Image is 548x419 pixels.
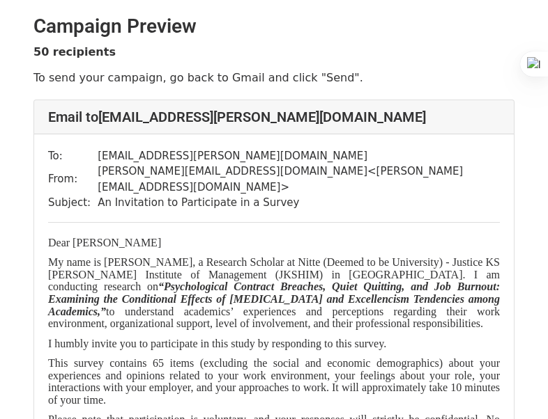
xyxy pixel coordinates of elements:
h2: Campaign Preview [33,15,515,38]
span: This survey contains 65 items (excluding the social and economic demographics) about your experie... [48,357,500,406]
td: An Invitation to Participate in a Survey [98,195,500,211]
td: [PERSON_NAME][EMAIL_ADDRESS][DOMAIN_NAME] < [PERSON_NAME][EMAIL_ADDRESS][DOMAIN_NAME] > [98,164,500,195]
td: [EMAIL_ADDRESS][PERSON_NAME][DOMAIN_NAME] [98,148,500,164]
i: “Psychological Contract Breaches, Quiet Quitting, and Job Burnout: Examining the Conditional Effe... [48,280,500,317]
span: I humbly invite you to participate in this study by responding to this survey. [48,338,386,349]
strong: 50 recipients [33,45,116,58]
span: My name is [PERSON_NAME], a Research Scholar at Nitte (Deemed to be University) - Justice KS [PER... [48,256,500,329]
td: To: [48,148,98,164]
h4: Email to [EMAIL_ADDRESS][PERSON_NAME][DOMAIN_NAME] [48,109,500,125]
td: Subject: [48,195,98,211]
span: Dear [PERSON_NAME] [48,237,161,248]
p: To send your campaign, go back to Gmail and click "Send". [33,70,515,85]
td: From: [48,164,98,195]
